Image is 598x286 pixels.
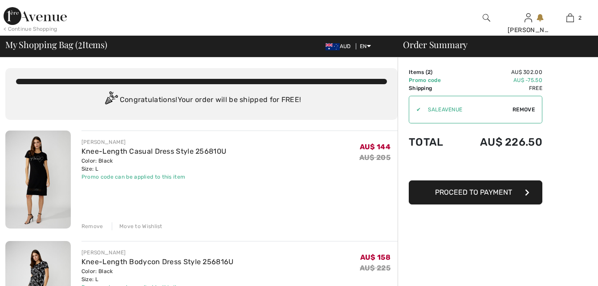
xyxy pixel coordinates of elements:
img: 1ère Avenue [4,7,67,25]
div: [PERSON_NAME] [81,138,226,146]
div: Order Summary [392,40,593,49]
span: Remove [513,106,535,114]
span: AU$ 144 [360,143,391,151]
div: [PERSON_NAME] [508,25,549,35]
s: AU$ 205 [359,153,391,162]
img: Congratulation2.svg [102,91,120,109]
a: Sign In [525,13,532,22]
td: AU$ 226.50 [456,127,542,157]
s: AU$ 225 [360,264,391,272]
span: 2 [578,14,582,22]
td: Shipping [409,84,456,92]
td: Promo code [409,76,456,84]
a: 2 [549,12,590,23]
span: AUD [325,43,354,49]
img: My Bag [566,12,574,23]
iframe: PayPal [409,157,542,177]
div: Promo code can be applied to this item [81,173,226,181]
div: ✔ [409,106,421,114]
a: Knee-Length Bodycon Dress Style 256816U [81,257,234,266]
div: Remove [81,222,103,230]
td: Items ( ) [409,68,456,76]
div: Move to Wishlist [112,222,163,230]
img: Knee-Length Casual Dress Style 256810U [5,131,71,229]
td: AU$ 302.00 [456,68,542,76]
td: Free [456,84,542,92]
div: [PERSON_NAME] [81,249,234,257]
div: Color: Black Size: L [81,157,226,173]
img: My Info [525,12,532,23]
input: Promo code [421,96,513,123]
span: Proceed to Payment [435,188,512,196]
span: AU$ 158 [360,253,391,261]
div: Congratulations! Your order will be shipped for FREE! [16,91,387,109]
img: Australian Dollar [325,43,340,50]
div: Color: Black Size: L [81,267,234,283]
span: 2 [78,38,82,49]
span: My Shopping Bag ( Items) [5,40,107,49]
td: AU$ -75.50 [456,76,542,84]
a: Knee-Length Casual Dress Style 256810U [81,147,226,155]
span: 2 [427,69,431,75]
div: < Continue Shopping [4,25,57,33]
img: search the website [483,12,490,23]
span: EN [360,43,371,49]
button: Proceed to Payment [409,180,542,204]
td: Total [409,127,456,157]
